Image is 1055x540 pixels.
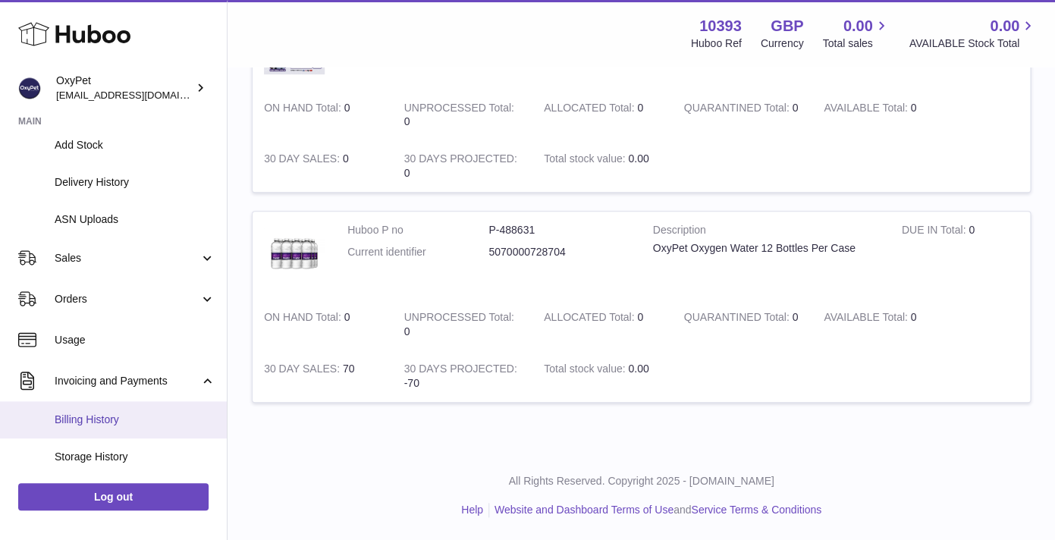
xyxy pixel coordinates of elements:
[393,299,533,350] td: 0
[544,152,628,168] strong: Total stock value
[393,89,533,141] td: 0
[55,251,199,265] span: Sales
[56,74,193,102] div: OxyPet
[55,212,215,227] span: ASN Uploads
[902,224,969,240] strong: DUE IN Total
[653,223,879,241] strong: Description
[628,152,648,165] span: 0.00
[55,292,199,306] span: Orders
[812,299,953,350] td: 0
[55,413,215,427] span: Billing History
[55,374,199,388] span: Invoicing and Payments
[824,102,910,118] strong: AVAILABLE Total
[55,138,215,152] span: Add Stock
[909,36,1037,51] span: AVAILABLE Stock Total
[264,311,344,327] strong: ON HAND Total
[824,311,910,327] strong: AVAILABLE Total
[691,504,821,516] a: Service Terms & Conditions
[264,223,325,284] img: product image
[404,152,517,168] strong: 30 DAYS PROJECTED
[488,223,630,237] dd: P-488631
[792,311,798,323] span: 0
[55,333,215,347] span: Usage
[761,36,804,51] div: Currency
[822,16,890,51] a: 0.00 Total sales
[56,89,223,101] span: [EMAIL_ADDRESS][DOMAIN_NAME]
[544,311,637,327] strong: ALLOCATED Total
[909,16,1037,51] a: 0.00 AVAILABLE Stock Total
[532,299,673,350] td: 0
[544,363,628,378] strong: Total stock value
[544,102,637,118] strong: ALLOCATED Total
[628,363,648,375] span: 0.00
[240,474,1043,488] p: All Rights Reserved. Copyright 2025 - [DOMAIN_NAME]
[812,89,953,141] td: 0
[253,350,393,402] td: 70
[404,102,514,118] strong: UNPROCESSED Total
[404,363,517,378] strong: 30 DAYS PROJECTED
[890,212,1031,299] td: 0
[822,36,890,51] span: Total sales
[489,503,821,517] li: and
[532,89,673,141] td: 0
[684,102,793,118] strong: QUARANTINED Total
[684,311,793,327] strong: QUARANTINED Total
[404,311,514,327] strong: UNPROCESSED Total
[264,152,343,168] strong: 30 DAY SALES
[495,504,674,516] a: Website and Dashboard Terms of Use
[264,102,344,118] strong: ON HAND Total
[253,299,393,350] td: 0
[264,363,343,378] strong: 30 DAY SALES
[699,16,742,36] strong: 10393
[771,16,803,36] strong: GBP
[347,223,488,237] dt: Huboo P no
[843,16,873,36] span: 0.00
[55,450,215,464] span: Storage History
[488,245,630,259] dd: 5070000728704
[18,483,209,510] a: Log out
[393,350,533,402] td: -70
[253,140,393,192] td: 0
[347,245,488,259] dt: Current identifier
[792,102,798,114] span: 0
[691,36,742,51] div: Huboo Ref
[253,89,393,141] td: 0
[55,175,215,190] span: Delivery History
[393,140,533,192] td: 0
[653,241,879,256] div: OxyPet Oxygen Water 12 Bottles Per Case
[990,16,1019,36] span: 0.00
[461,504,483,516] a: Help
[18,77,41,99] img: info@oxypet.co.uk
